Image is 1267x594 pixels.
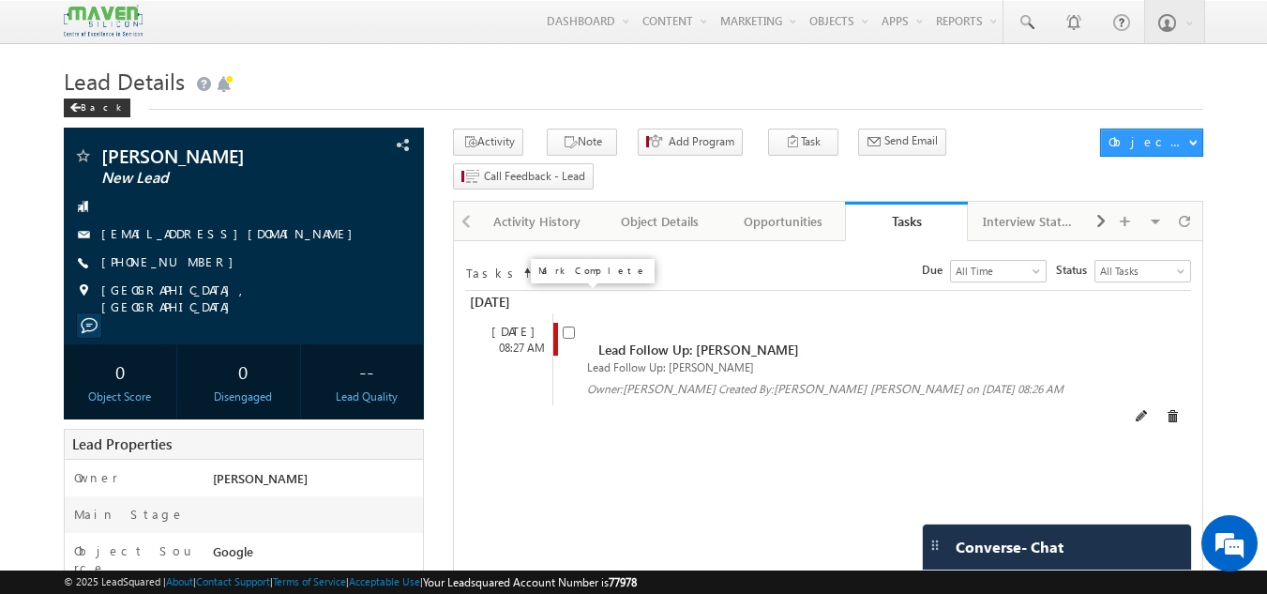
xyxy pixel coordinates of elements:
div: Mark Complete [538,265,647,276]
textarea: Type your message and hit 'Enter' [24,174,342,445]
a: Contact Support [196,575,270,587]
span: Sort Timeline [522,261,532,278]
span: [PERSON_NAME] [213,470,308,486]
img: d_60004797649_company_0_60004797649 [32,99,79,123]
div: Opportunities [737,210,828,233]
div: Google [208,542,424,569]
label: Owner [74,469,118,486]
span: on [DATE] 08:26 AM [966,382,1063,396]
span: Converse - Chat [956,539,1063,556]
span: Edit [1136,410,1149,423]
a: All Tasks [1094,260,1191,282]
span: Due [922,262,950,279]
div: Tasks [859,212,954,230]
div: 0 [191,354,295,388]
button: Add Program [638,129,743,156]
div: -- [314,354,418,388]
span: Lead Properties [72,434,172,453]
div: [DATE] [475,323,552,340]
button: Send Email [858,129,946,156]
span: [PERSON_NAME] [623,380,716,396]
label: Object Source [74,542,195,576]
span: Created By: [718,382,966,396]
span: New Lead [101,169,324,188]
span: Lead Follow Up: [PERSON_NAME] [587,360,754,374]
span: [PERSON_NAME] [101,146,324,165]
div: Interview Status [983,210,1074,233]
span: © 2025 LeadSquared | | | | | [64,573,637,591]
span: All Tasks [1095,263,1185,280]
a: Object Details [599,202,722,241]
span: [PHONE_NUMBER] [101,253,243,272]
div: 0 [68,354,173,388]
div: Lead Quality [314,388,418,405]
a: Activity History [476,202,599,241]
a: [EMAIL_ADDRESS][DOMAIN_NAME] [101,225,362,241]
button: Activity [453,129,523,156]
button: Object Actions [1100,129,1203,157]
div: Chat with us now [98,99,315,123]
div: Minimize live chat window [308,9,353,54]
div: Object Details [614,210,705,233]
span: Call Feedback - Lead [484,168,585,185]
span: Owner: [587,382,718,396]
a: Tasks [845,202,968,241]
span: Status [1056,262,1094,279]
div: Back [64,99,130,117]
img: Custom Logo [64,5,143,38]
span: Add Program [669,133,734,150]
em: Start Chat [255,461,340,486]
span: Your Leadsquared Account Number is [423,575,637,589]
a: About [166,575,193,587]
span: [GEOGRAPHIC_DATA], [GEOGRAPHIC_DATA] [101,282,392,315]
span: Lead Follow Up: [PERSON_NAME] [598,341,799,358]
div: Object Score [68,388,173,405]
a: Opportunities [722,202,845,241]
span: All Time [951,263,1041,280]
div: Activity History [491,210,582,233]
label: Main Stage [74,506,185,523]
span: [PERSON_NAME] [PERSON_NAME] [774,380,963,396]
div: Object Actions [1109,133,1188,150]
a: Interview Status [968,202,1091,241]
a: Terms of Service [273,575,346,587]
button: Task [768,129,838,156]
div: Disengaged [191,388,295,405]
span: Delete [1166,410,1179,423]
span: Lead Details [64,66,185,96]
span: Send Email [884,132,938,149]
a: Back [64,98,140,114]
span: 77978 [609,575,637,589]
div: [DATE] [465,291,551,313]
img: carter-drag [928,538,943,553]
a: Acceptable Use [349,575,420,587]
td: Tasks [465,260,521,282]
a: All Time [950,260,1047,282]
button: Call Feedback - Lead [453,163,594,190]
div: 08:27 AM [475,340,552,357]
button: Note [547,129,617,156]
